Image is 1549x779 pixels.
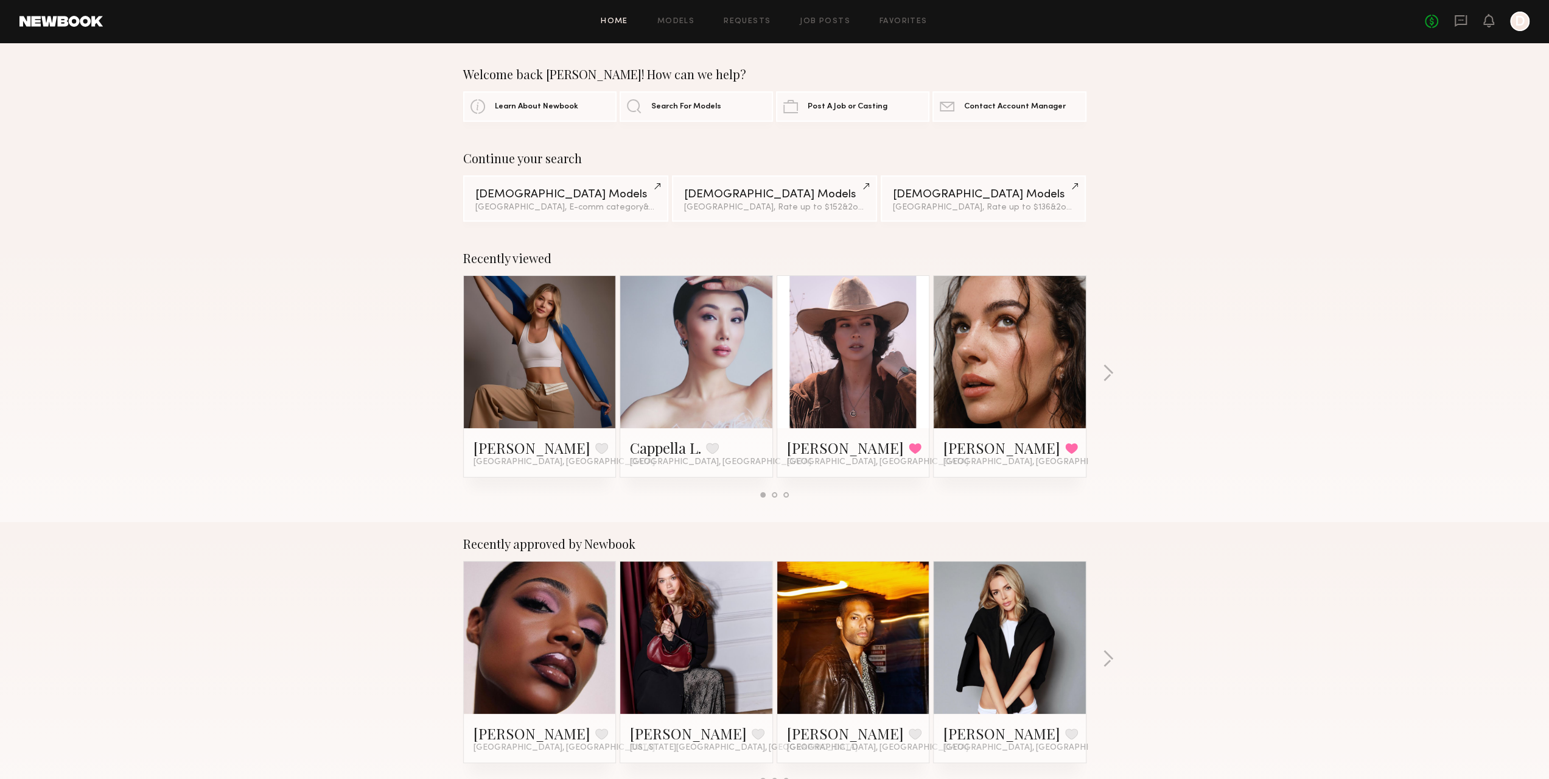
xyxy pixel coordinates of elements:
[881,175,1086,222] a: [DEMOGRAPHIC_DATA] Models[GEOGRAPHIC_DATA], Rate up to $136&2other filters
[630,457,811,467] span: [GEOGRAPHIC_DATA], [GEOGRAPHIC_DATA]
[879,18,928,26] a: Favorites
[474,724,590,743] a: [PERSON_NAME]
[932,91,1086,122] a: Contact Account Manager
[943,457,1125,467] span: [GEOGRAPHIC_DATA], [GEOGRAPHIC_DATA]
[893,189,1074,200] div: [DEMOGRAPHIC_DATA] Models
[495,103,578,111] span: Learn About Newbook
[463,175,668,222] a: [DEMOGRAPHIC_DATA] Models[GEOGRAPHIC_DATA], E-comm category&4other filters
[475,189,656,200] div: [DEMOGRAPHIC_DATA] Models
[463,251,1086,266] div: Recently viewed
[776,91,929,122] a: Post A Job or Casting
[630,724,747,743] a: [PERSON_NAME]
[800,18,850,26] a: Job Posts
[474,457,655,467] span: [GEOGRAPHIC_DATA], [GEOGRAPHIC_DATA]
[964,103,1066,111] span: Contact Account Manager
[943,743,1125,753] span: [GEOGRAPHIC_DATA], [GEOGRAPHIC_DATA]
[630,438,701,457] a: Cappella L.
[684,203,865,212] div: [GEOGRAPHIC_DATA], Rate up to $152
[787,724,904,743] a: [PERSON_NAME]
[643,203,702,211] span: & 4 other filter s
[893,203,1074,212] div: [GEOGRAPHIC_DATA], Rate up to $136
[943,438,1060,457] a: [PERSON_NAME]
[474,438,590,457] a: [PERSON_NAME]
[463,67,1086,82] div: Welcome back [PERSON_NAME]! How can we help?
[601,18,628,26] a: Home
[620,91,773,122] a: Search For Models
[657,18,694,26] a: Models
[943,724,1060,743] a: [PERSON_NAME]
[787,438,904,457] a: [PERSON_NAME]
[474,743,655,753] span: [GEOGRAPHIC_DATA], [GEOGRAPHIC_DATA]
[672,175,877,222] a: [DEMOGRAPHIC_DATA] Models[GEOGRAPHIC_DATA], Rate up to $152&2other filters
[842,203,901,211] span: & 2 other filter s
[1051,203,1109,211] span: & 2 other filter s
[724,18,771,26] a: Requests
[651,103,721,111] span: Search For Models
[475,203,656,212] div: [GEOGRAPHIC_DATA], E-comm category
[463,151,1086,166] div: Continue your search
[787,457,968,467] span: [GEOGRAPHIC_DATA], [GEOGRAPHIC_DATA]
[808,103,887,111] span: Post A Job or Casting
[787,743,968,753] span: [GEOGRAPHIC_DATA], [GEOGRAPHIC_DATA]
[463,537,1086,551] div: Recently approved by Newbook
[1510,12,1530,31] a: D
[463,91,617,122] a: Learn About Newbook
[630,743,858,753] span: [US_STATE][GEOGRAPHIC_DATA], [GEOGRAPHIC_DATA]
[684,189,865,200] div: [DEMOGRAPHIC_DATA] Models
